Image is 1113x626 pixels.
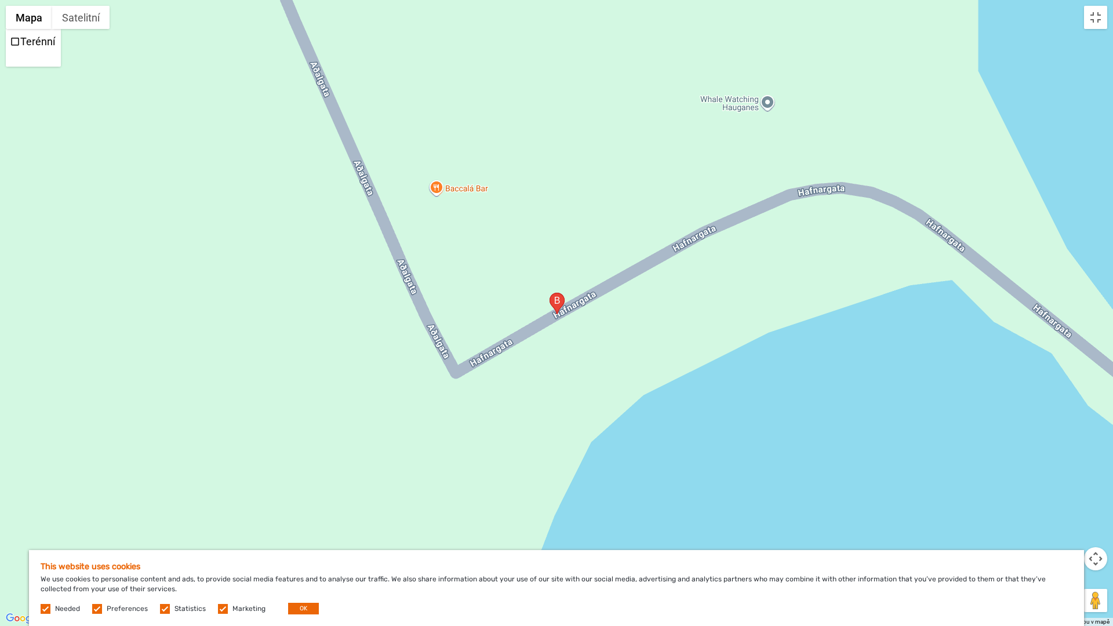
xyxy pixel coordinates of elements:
label: Statistics [174,604,206,614]
div: We use cookies to personalise content and ads, to provide social media features and to analyse ou... [29,550,1084,626]
label: Marketing [232,604,265,614]
p: Chat now [16,20,131,30]
label: Preferences [107,604,148,614]
button: OK [288,603,319,614]
h5: This website uses cookies [41,562,1072,572]
label: Needed [55,604,80,614]
button: Open LiveChat chat widget [133,18,147,32]
div: Hafnargata 6, 621 Hauganes, Island [550,293,565,314]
